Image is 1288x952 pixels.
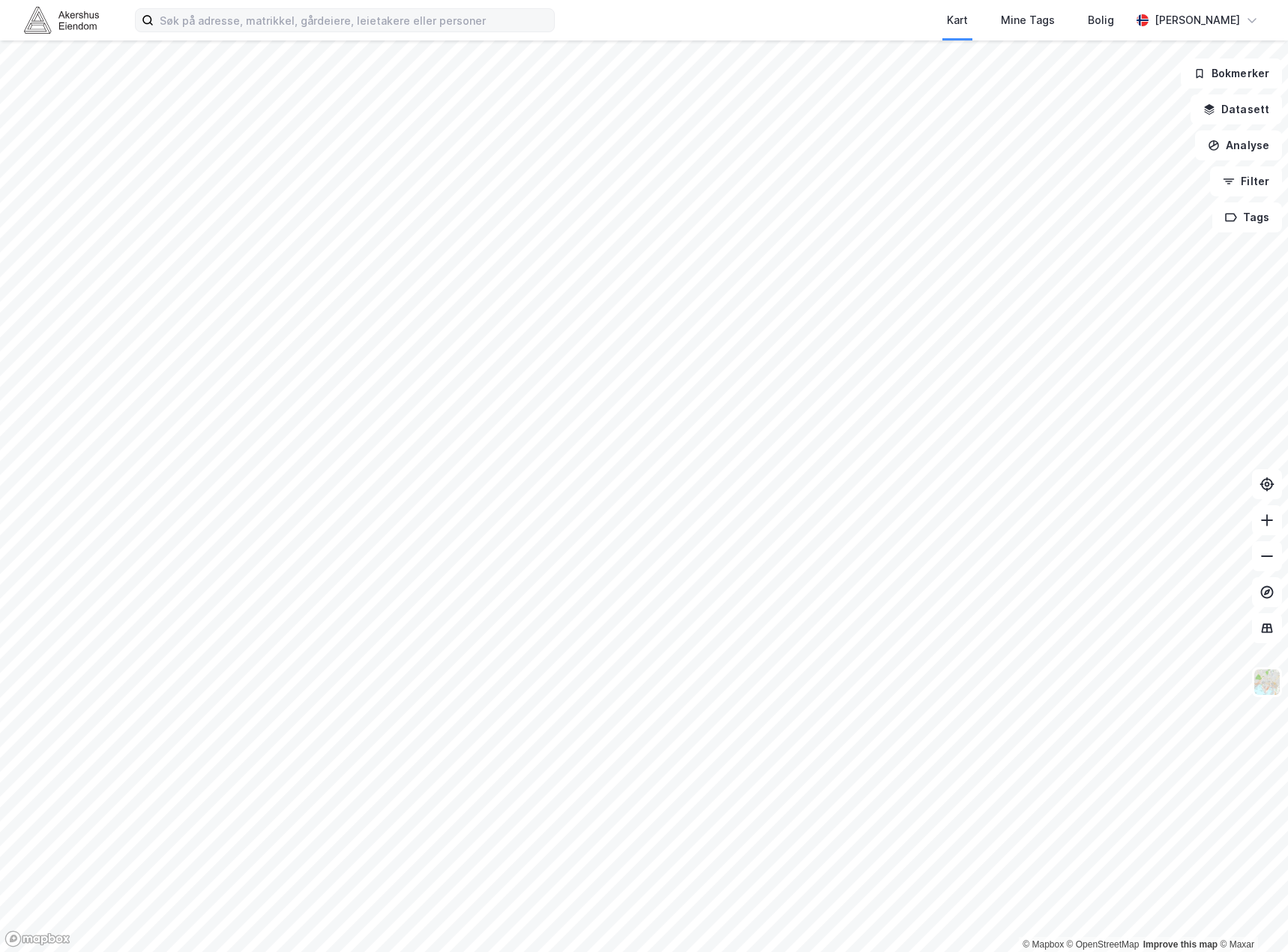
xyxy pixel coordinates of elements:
img: akershus-eiendom-logo.9091f326c980b4bce74ccdd9f866810c.svg [24,7,99,33]
input: Søk på adresse, matrikkel, gårdeiere, leietakere eller personer [154,9,554,31]
div: [PERSON_NAME] [1155,11,1240,29]
iframe: Chat Widget [1213,880,1288,952]
div: Mine Tags [1001,11,1055,29]
div: Kart [947,11,968,29]
div: Kontrollprogram for chat [1213,880,1288,952]
div: Bolig [1088,11,1114,29]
